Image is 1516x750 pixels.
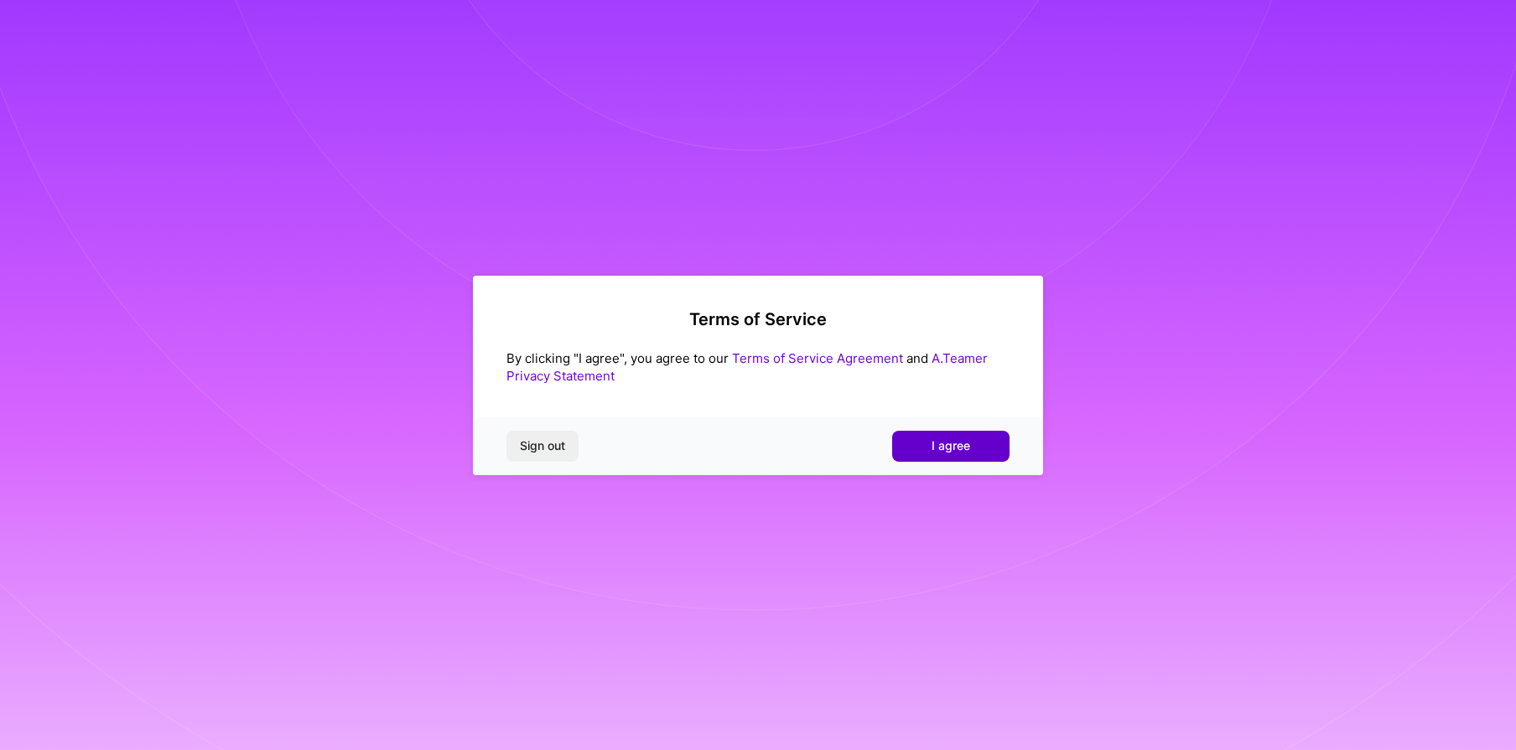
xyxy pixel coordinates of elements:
[520,437,565,454] span: Sign out
[892,431,1010,461] button: I agree
[506,309,1010,329] h2: Terms of Service
[506,349,1010,385] div: By clicking "I agree", you agree to our and
[732,350,903,366] a: Terms of Service Agreement
[932,437,970,454] span: I agree
[506,431,579,461] button: Sign out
